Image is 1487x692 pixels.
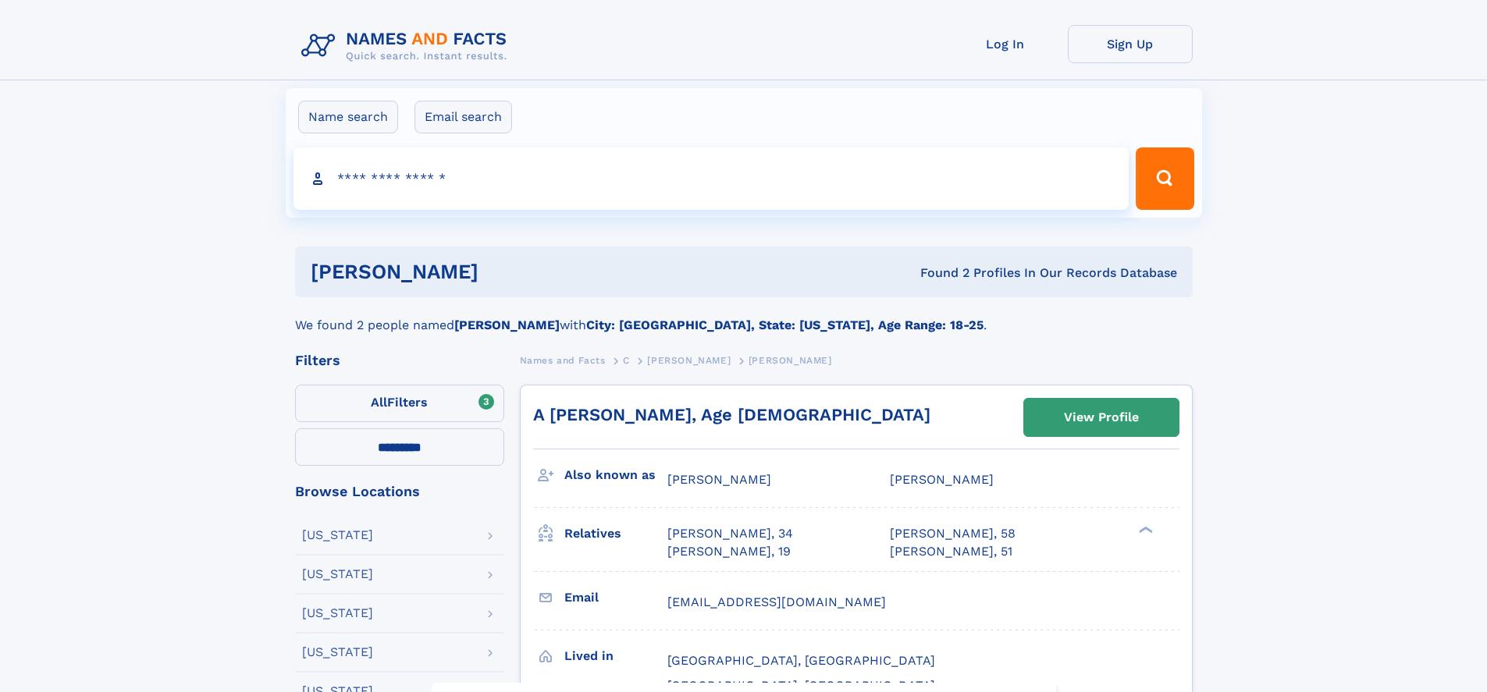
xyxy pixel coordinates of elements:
[302,607,373,619] div: [US_STATE]
[414,101,512,133] label: Email search
[890,472,994,487] span: [PERSON_NAME]
[1024,399,1179,436] a: View Profile
[667,525,793,542] a: [PERSON_NAME], 34
[749,355,832,366] span: [PERSON_NAME]
[295,25,520,67] img: Logo Names and Facts
[295,385,504,422] label: Filters
[623,355,630,366] span: C
[623,350,630,370] a: C
[667,653,935,668] span: [GEOGRAPHIC_DATA], [GEOGRAPHIC_DATA]
[533,405,930,424] a: A [PERSON_NAME], Age [DEMOGRAPHIC_DATA]
[699,264,1177,282] div: Found 2 Profiles In Our Records Database
[302,646,373,658] div: [US_STATE]
[302,529,373,541] div: [US_STATE]
[295,484,504,499] div: Browse Locations
[564,462,667,488] h3: Also known as
[647,355,731,366] span: [PERSON_NAME]
[890,543,1012,560] a: [PERSON_NAME], 51
[667,594,886,609] span: [EMAIL_ADDRESS][DOMAIN_NAME]
[454,318,560,332] b: [PERSON_NAME]
[943,25,1068,63] a: Log In
[295,353,504,367] div: Filters
[302,568,373,580] div: [US_STATE]
[564,643,667,669] h3: Lived in
[667,543,791,560] a: [PERSON_NAME], 19
[564,584,667,611] h3: Email
[520,350,606,370] a: Names and Facts
[298,101,398,133] label: Name search
[311,262,699,282] h1: [PERSON_NAME]
[586,318,984,332] b: City: [GEOGRAPHIC_DATA], State: [US_STATE], Age Range: 18-25
[371,395,387,410] span: All
[293,147,1129,210] input: search input
[647,350,731,370] a: [PERSON_NAME]
[295,297,1193,335] div: We found 2 people named with .
[1135,525,1154,535] div: ❯
[667,472,771,487] span: [PERSON_NAME]
[1136,147,1194,210] button: Search Button
[564,520,667,547] h3: Relatives
[1064,399,1139,435] div: View Profile
[1068,25,1193,63] a: Sign Up
[890,525,1016,542] a: [PERSON_NAME], 58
